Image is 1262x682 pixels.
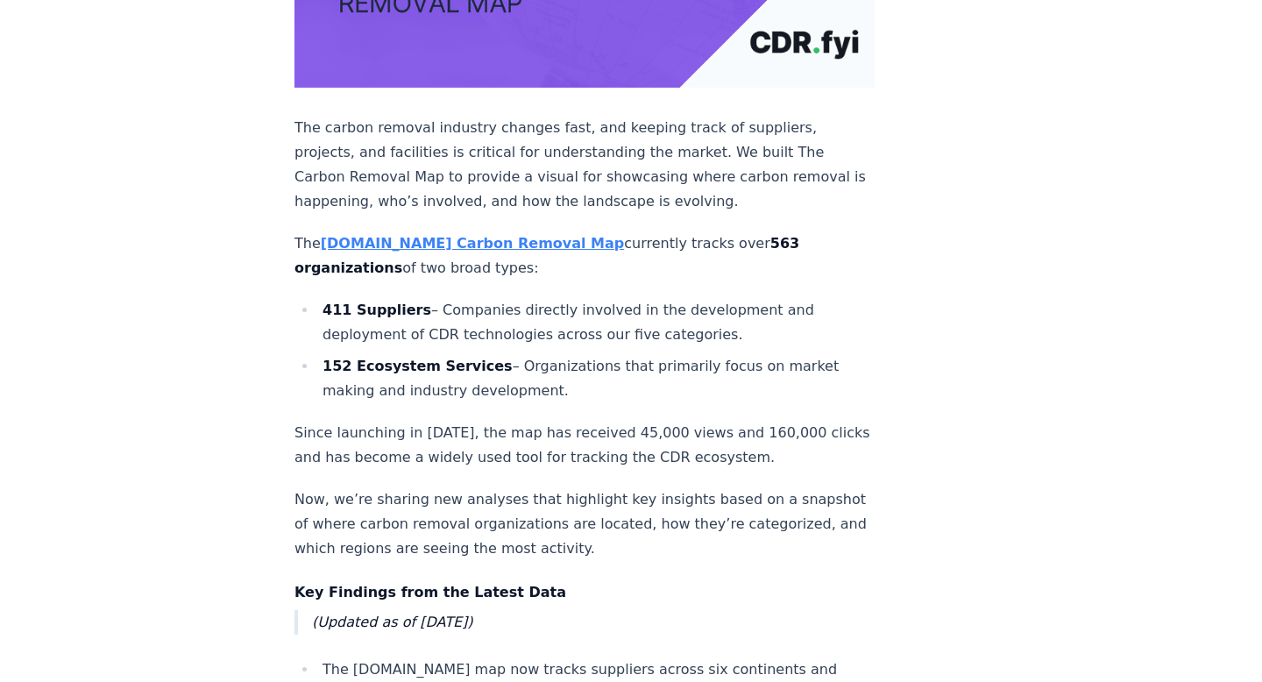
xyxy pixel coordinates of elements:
li: – Companies directly involved in the development and deployment of CDR technologies across our fi... [317,298,875,347]
p: Since launching in [DATE], the map has received 45,000 views and 160,000 clicks and has become a ... [294,421,875,470]
strong: 152 Ecosystem Services [323,358,513,374]
p: The currently tracks over of two broad types: [294,231,875,281]
em: (Updated as of [DATE]) [312,614,473,630]
li: – Organizations that primarily focus on market making and industry development. [317,354,875,403]
p: The carbon removal industry changes fast, and keeping track of suppliers, projects, and facilitie... [294,116,875,214]
a: [DOMAIN_NAME] Carbon Removal Map [321,235,624,252]
strong: Key Findings from the Latest Data [294,584,566,600]
p: Now, we’re sharing new analyses that highlight key insights based on a snapshot of where carbon r... [294,487,875,561]
strong: 411 Suppliers [323,302,431,318]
